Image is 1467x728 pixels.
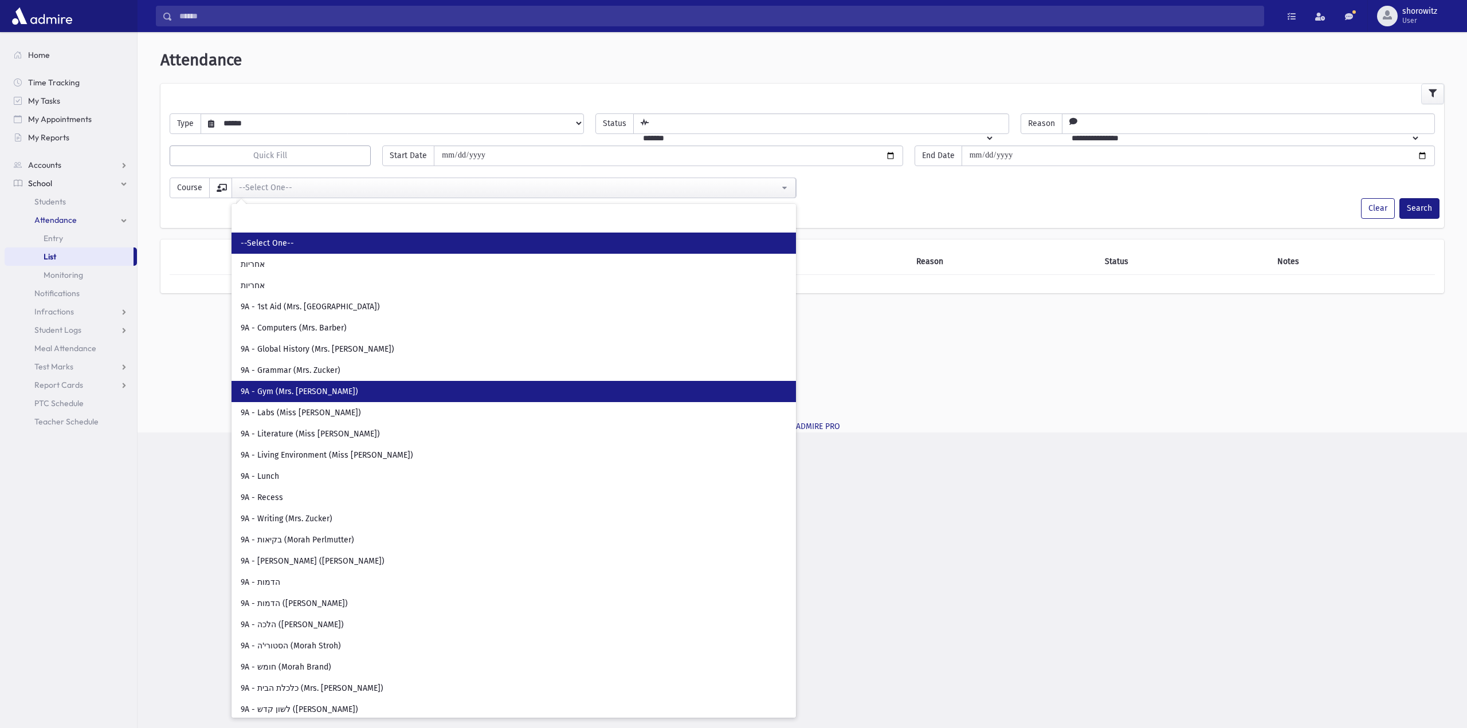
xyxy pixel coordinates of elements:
[241,301,380,313] span: 9A - 1st Aid (Mrs. [GEOGRAPHIC_DATA])
[239,182,779,194] div: --Select One--
[241,259,265,270] span: אחריות
[28,178,52,188] span: School
[241,598,348,609] span: 9A - הדמות ([PERSON_NAME])
[172,6,1264,26] input: Search
[595,113,634,134] span: Status
[5,412,137,431] a: Teacher Schedule
[241,577,280,588] span: 9A - הדמות
[34,288,80,298] span: Notifications
[44,233,63,243] span: Entry
[156,420,1449,432] div: © 2025 -
[5,229,137,247] a: Entry
[1402,7,1437,16] span: shorowitz
[28,132,69,143] span: My Reports
[241,704,358,715] span: 9A - לשון קדש ([PERSON_NAME])
[5,92,137,110] a: My Tasks
[241,534,354,546] span: 9A - בקיאות (Morah Perlmutter)
[1399,198,1439,219] button: Search
[236,211,791,230] input: Search
[241,471,279,482] span: 9A - Lunch
[241,450,413,461] span: 9A - Living Environment (Miss [PERSON_NAME])
[241,640,341,652] span: 9A - הסטורי'ה (Morah Stroh)
[241,513,332,525] span: 9A - Writing (Mrs. Zucker)
[34,416,99,427] span: Teacher Schedule
[241,407,361,419] span: 9A - Labs (Miss [PERSON_NAME])
[241,238,294,249] span: --Select One--
[5,302,137,321] a: Infractions
[160,50,242,69] span: Attendance
[34,398,84,408] span: PTC Schedule
[5,357,137,376] a: Test Marks
[241,556,385,567] span: 9A - [PERSON_NAME] ([PERSON_NAME])
[5,128,137,147] a: My Reports
[5,46,137,64] a: Home
[44,251,56,262] span: List
[909,249,1098,275] th: Reason
[241,322,347,334] span: 9A - Computers (Mrs. Barber)
[170,178,210,198] span: Course
[232,178,796,198] button: --Select One--
[1402,16,1437,25] span: User
[5,321,137,339] a: Student Logs
[241,280,265,292] span: אחריות
[5,376,137,394] a: Report Cards
[241,344,394,355] span: 9A - Global History (Mrs. [PERSON_NAME])
[241,662,331,673] span: 9A - חומש (Morah Brand)
[241,428,380,440] span: 9A - Literature (Miss [PERSON_NAME])
[5,73,137,92] a: Time Tracking
[5,394,137,412] a: PTC Schedule
[796,422,840,431] a: ADMIRE PRO
[170,145,371,166] button: Quick Fill
[5,156,137,174] a: Accounts
[5,174,137,192] a: School
[915,145,962,166] span: End Date
[28,50,50,60] span: Home
[5,192,137,211] a: Students
[28,114,92,124] span: My Appointments
[5,284,137,302] a: Notifications
[769,249,909,275] th: Type
[28,77,80,88] span: Time Tracking
[382,145,434,166] span: Start Date
[5,266,137,284] a: Monitoring
[5,247,134,266] a: List
[241,619,344,631] span: 9A - הלכה ([PERSON_NAME])
[34,325,81,335] span: Student Logs
[9,5,75,27] img: AdmirePro
[34,380,83,390] span: Report Cards
[253,151,287,160] span: Quick Fill
[241,386,358,398] span: 9A - Gym (Mrs. [PERSON_NAME])
[5,339,137,357] a: Meal Attendance
[1270,249,1435,275] th: Notes
[5,211,137,229] a: Attendance
[34,361,73,372] span: Test Marks
[1098,249,1270,275] th: Status
[44,270,83,280] span: Monitoring
[241,492,283,503] span: 9A - Recess
[28,160,61,170] span: Accounts
[1021,113,1062,134] span: Reason
[241,365,340,376] span: 9A - Grammar (Mrs. Zucker)
[34,196,66,207] span: Students
[34,215,77,225] span: Attendance
[1361,198,1395,219] button: Clear
[241,683,383,694] span: 9A - כלכלת הבית (Mrs. [PERSON_NAME])
[34,306,74,317] span: Infractions
[34,343,96,353] span: Meal Attendance
[5,110,137,128] a: My Appointments
[170,113,201,134] span: Type
[28,96,60,106] span: My Tasks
